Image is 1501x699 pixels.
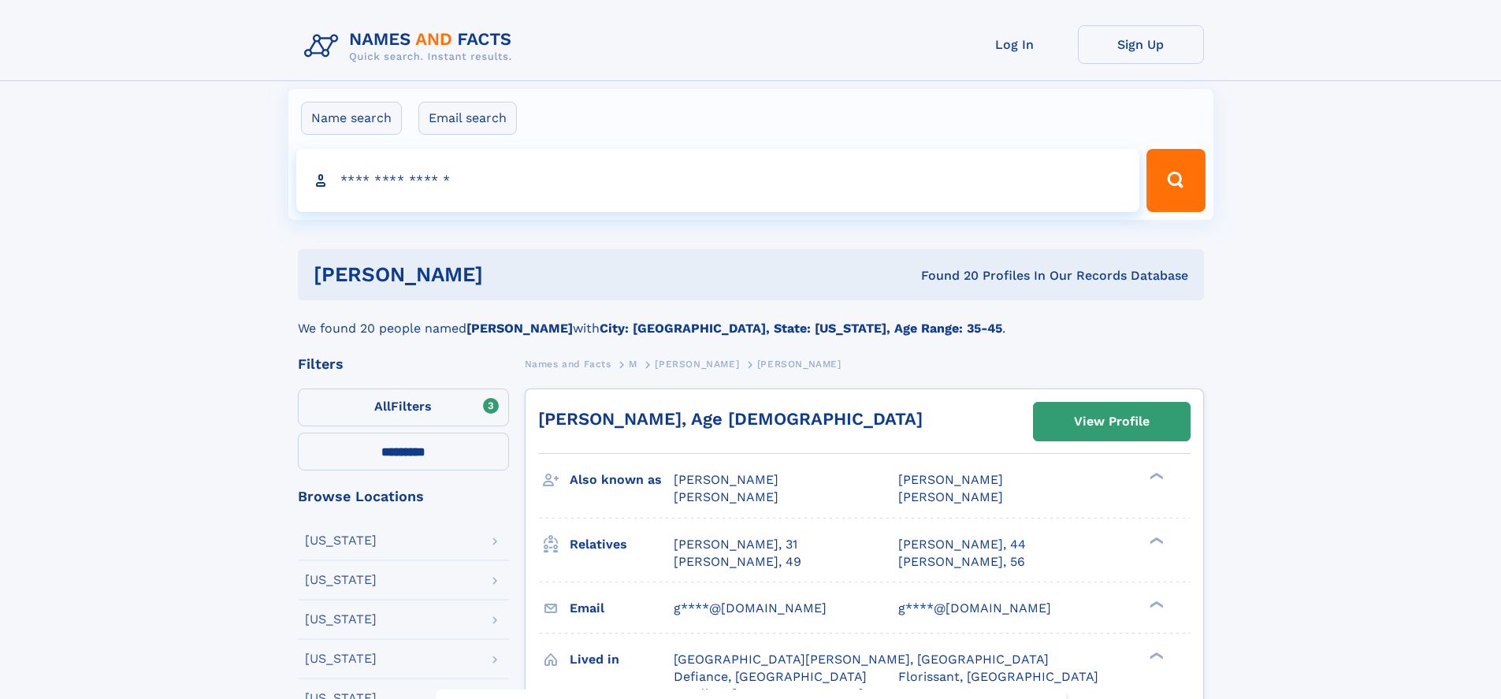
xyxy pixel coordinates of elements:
a: [PERSON_NAME], 31 [674,536,797,553]
div: ❯ [1146,599,1165,609]
h1: [PERSON_NAME] [314,265,702,284]
span: [PERSON_NAME] [898,489,1003,504]
h3: Lived in [570,646,674,673]
a: Sign Up [1078,25,1204,64]
div: ❯ [1146,471,1165,481]
div: Filters [298,357,509,371]
span: [PERSON_NAME] [757,359,842,370]
a: [PERSON_NAME], Age [DEMOGRAPHIC_DATA] [538,409,923,429]
span: M [629,359,637,370]
span: Defiance, [GEOGRAPHIC_DATA] [674,669,867,684]
b: [PERSON_NAME] [466,321,573,336]
input: search input [296,149,1140,212]
label: Name search [301,102,402,135]
span: [PERSON_NAME] [898,472,1003,487]
div: Found 20 Profiles In Our Records Database [702,267,1188,284]
button: Search Button [1146,149,1205,212]
label: Email search [418,102,517,135]
h3: Also known as [570,467,674,493]
div: ❯ [1146,535,1165,545]
a: M [629,354,637,374]
div: We found 20 people named with . [298,300,1204,338]
a: [PERSON_NAME], 49 [674,553,801,571]
div: [US_STATE] [305,574,377,586]
span: [GEOGRAPHIC_DATA][PERSON_NAME], [GEOGRAPHIC_DATA] [674,652,1049,667]
span: Florissant, [GEOGRAPHIC_DATA] [898,669,1098,684]
span: [PERSON_NAME] [674,489,778,504]
div: Browse Locations [298,489,509,504]
a: Names and Facts [525,354,611,374]
a: View Profile [1034,403,1190,441]
a: Log In [952,25,1078,64]
b: City: [GEOGRAPHIC_DATA], State: [US_STATE], Age Range: 35-45 [600,321,1002,336]
a: [PERSON_NAME] [655,354,739,374]
div: View Profile [1074,403,1150,440]
label: Filters [298,389,509,426]
div: ❯ [1146,650,1165,660]
div: [US_STATE] [305,534,377,547]
span: [PERSON_NAME] [674,472,778,487]
a: [PERSON_NAME], 44 [898,536,1026,553]
span: All [374,399,391,414]
img: Logo Names and Facts [298,25,525,68]
div: [US_STATE] [305,653,377,665]
div: [US_STATE] [305,613,377,626]
h3: Email [570,595,674,622]
a: [PERSON_NAME], 56 [898,553,1025,571]
span: [PERSON_NAME] [655,359,739,370]
h3: Relatives [570,531,674,558]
